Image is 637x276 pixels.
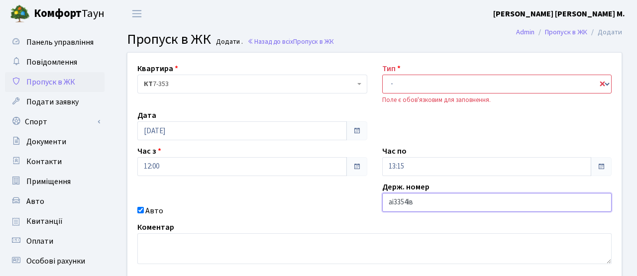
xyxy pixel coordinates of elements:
span: Подати заявку [26,96,79,107]
a: Контакти [5,152,105,172]
span: <b>КТ</b>&nbsp;&nbsp;&nbsp;&nbsp;7-353 [137,75,367,93]
a: Панель управління [5,32,105,52]
input: AA0001AA [382,193,612,212]
span: Пропуск в ЖК [26,77,75,88]
label: Коментар [137,221,174,233]
li: Додати [587,27,622,38]
label: Час по [382,145,407,157]
label: Час з [137,145,161,157]
span: Таун [34,5,105,22]
a: [PERSON_NAME] [PERSON_NAME] М. [493,8,625,20]
a: Документи [5,132,105,152]
a: Admin [516,27,534,37]
span: Повідомлення [26,57,77,68]
label: Тип [382,63,401,75]
span: Пропуск в ЖК [293,37,334,46]
small: Додати . [214,38,243,46]
span: Авто [26,196,44,207]
span: Оплати [26,236,53,247]
nav: breadcrumb [501,22,637,43]
span: <b>КТ</b>&nbsp;&nbsp;&nbsp;&nbsp;7-353 [144,79,355,89]
span: Контакти [26,156,62,167]
a: Оплати [5,231,105,251]
button: Переключити навігацію [124,5,149,22]
b: [PERSON_NAME] [PERSON_NAME] М. [493,8,625,19]
a: Назад до всіхПропуск в ЖК [247,37,334,46]
label: Дата [137,109,156,121]
a: Спорт [5,112,105,132]
a: Пропуск в ЖК [545,27,587,37]
a: Особові рахунки [5,251,105,271]
a: Повідомлення [5,52,105,72]
span: Документи [26,136,66,147]
div: Поле є обов'язковим для заповнення. [382,95,612,105]
span: Особові рахунки [26,256,85,267]
span: Пропуск в ЖК [127,29,211,49]
a: Авто [5,191,105,211]
a: Пропуск в ЖК [5,72,105,92]
a: Квитанції [5,211,105,231]
b: Комфорт [34,5,82,21]
label: Авто [145,205,163,217]
label: Держ. номер [382,181,429,193]
a: Подати заявку [5,92,105,112]
a: Приміщення [5,172,105,191]
label: Квартира [137,63,178,75]
img: logo.png [10,4,30,24]
span: Панель управління [26,37,94,48]
span: Квитанції [26,216,63,227]
b: КТ [144,79,153,89]
span: Приміщення [26,176,71,187]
